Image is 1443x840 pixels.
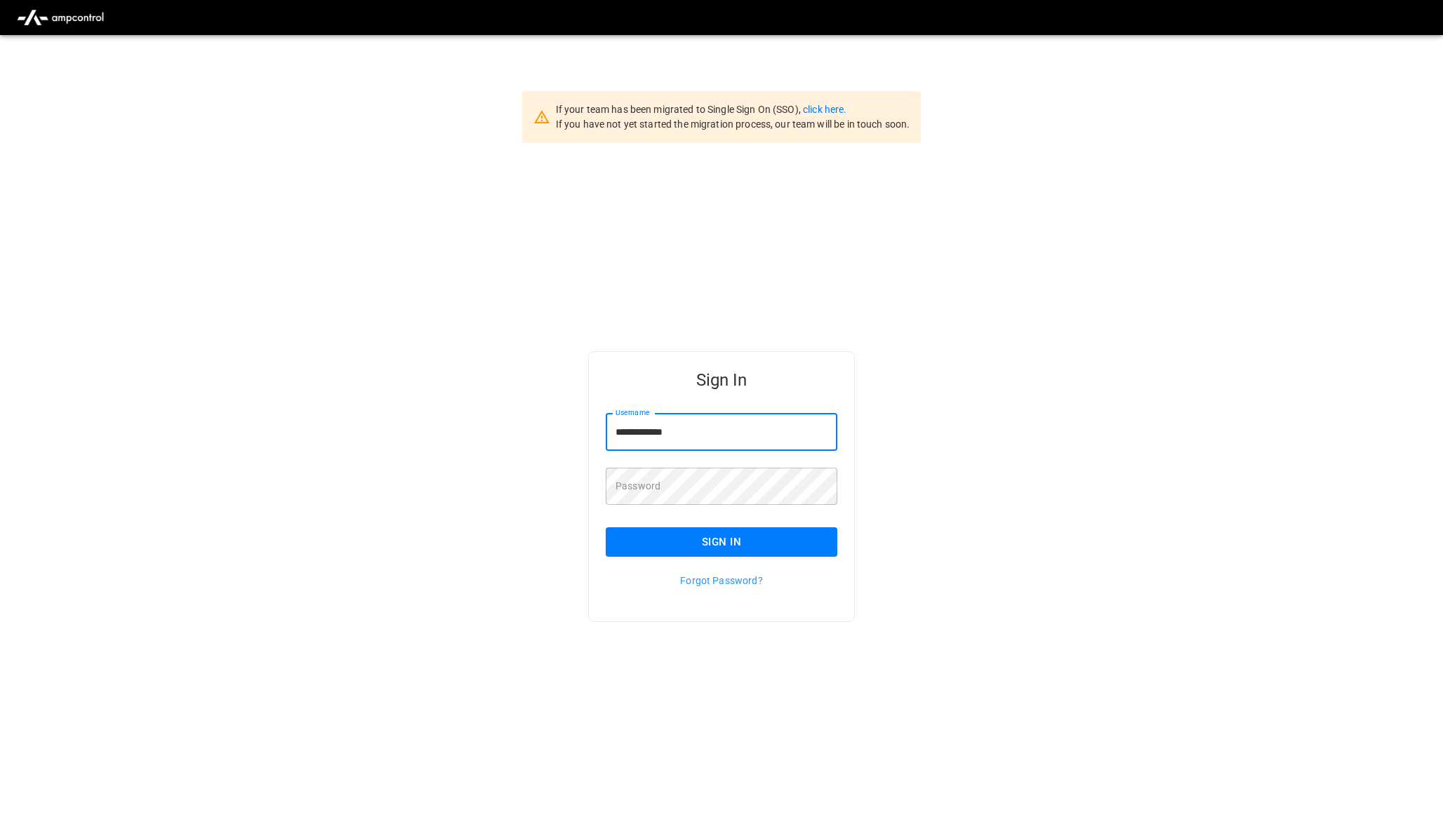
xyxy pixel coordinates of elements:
span: If you have not yet started the migration process, our team will be in touch soon. [556,118,910,130]
a: click here. [803,104,846,115]
h5: Sign In [606,369,837,391]
p: Forgot Password? [606,574,837,588]
button: Sign In [606,527,837,557]
img: ampcontrol.io logo [11,4,109,31]
label: Username [616,407,649,419]
span: If your team has been migrated to Single Sign On (SSO), [556,104,803,115]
